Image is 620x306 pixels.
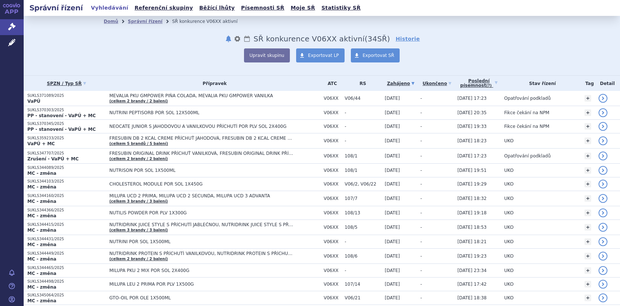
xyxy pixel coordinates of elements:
span: V06XX [323,282,341,287]
span: Exportovat LP [308,53,339,58]
button: Upravit skupinu [244,48,290,62]
span: NUTRINI PEPTISORB POR SOL 12X500ML [109,110,294,115]
a: detail [599,266,607,275]
a: Zahájeno [385,78,417,89]
p: SUKLS344103/2025 [27,179,106,184]
span: [DATE] 23:34 [457,268,487,273]
a: detail [599,152,607,160]
strong: VaPÚ [27,99,40,104]
span: UKO [504,254,514,259]
p: SUKLS344449/2025 [27,251,106,256]
a: Exportovat SŘ [351,48,400,62]
span: [DATE] 18:38 [457,295,487,300]
span: NUTRINI POR SOL 1X500ML [109,239,294,244]
span: - [420,124,422,129]
strong: MC - změna [27,242,56,247]
span: - [420,254,422,259]
span: NEOCATE JUNIOR S JAHODOVOU A VANILKOVOU PŘÍCHUTÍ POR PLV SOL 2X400G [109,124,294,129]
span: [DATE] [385,239,400,244]
strong: MC - změna [27,228,56,233]
span: MEVALIA PKU GMPOWER PIŇA COLADA, MEVALIA PKU GMPOWER VANILKA [109,93,294,98]
strong: MC - změna [27,213,56,218]
span: [DATE] 20:35 [457,110,487,115]
a: (celkem 3 brandy / 3 balení) [109,199,168,203]
span: - [420,138,422,143]
span: - [420,225,422,230]
span: V06XX [323,225,341,230]
a: detail [599,280,607,289]
span: [DATE] 19:18 [457,210,487,215]
a: detail [599,108,607,117]
span: [DATE] [385,181,400,187]
span: V06/2, V06/22 [345,181,381,187]
a: detail [599,136,607,145]
a: detail [599,208,607,217]
span: [DATE] [385,196,400,201]
span: 108/1 [345,168,381,173]
span: UKO [504,196,514,201]
a: Správní řízení [128,19,163,24]
span: 34 [367,34,377,43]
span: UKO [504,138,514,143]
p: SUKLS344089/2025 [27,165,106,170]
a: + [585,95,591,102]
span: - [420,153,422,159]
th: ATC [320,76,341,91]
p: SUKLS344465/2025 [27,265,106,271]
li: SŘ konkurence V06XX aktivní [172,16,247,27]
span: [DATE] 19:51 [457,168,487,173]
a: detail [599,252,607,261]
span: UKO [504,181,514,187]
span: UKO [504,168,514,173]
span: FRESUBIN ORIGINAL DRINK PŘÍCHUŤ VANILKOVÁ, FRESUBIN ORIGINAL DRINK PŘÍCHUŤ ČOKOLÁDOVÁ [109,151,294,156]
a: detail [599,194,607,203]
span: V06/21 [345,295,381,300]
span: UKO [504,295,514,300]
span: [DATE] 17:23 [457,153,487,159]
a: detail [599,166,607,175]
span: 107/7 [345,196,381,201]
span: V06XX [323,124,341,129]
th: Přípravek [106,76,320,91]
a: + [585,195,591,202]
strong: PP - stanovení - VaPÚ + MC [27,127,96,132]
span: Opatřování podkladů [504,96,551,101]
span: SŘ konkurence V06XX aktivní [254,34,365,43]
a: detail [599,237,607,246]
a: (celkem 2 brandy / 2 balení) [109,157,168,161]
a: Exportovat LP [296,48,345,62]
a: detail [599,293,607,302]
span: - [345,268,381,273]
a: Referenční skupiny [132,3,195,13]
a: (celkem 2 brandy / 2 balení) [109,99,168,103]
a: Statistiky SŘ [319,3,363,13]
span: 108/6 [345,254,381,259]
th: RS [341,76,381,91]
a: + [585,167,591,174]
p: SUKLS347707/2025 [27,151,106,156]
span: 107/14 [345,282,381,287]
span: V06/44 [345,96,381,101]
span: - [345,110,381,115]
span: ( SŘ) [365,34,390,43]
strong: Zrušení - VaPÚ + MC [27,156,79,161]
span: [DATE] [385,225,400,230]
a: + [585,123,591,130]
span: [DATE] [385,96,400,101]
span: V06XX [323,110,341,115]
span: V06XX [323,254,341,259]
span: - [420,181,422,187]
p: SUKLS345064/2025 [27,293,106,298]
span: UKO [504,225,514,230]
span: - [420,282,422,287]
p: SUKLS371089/2025 [27,93,106,98]
span: - [420,96,422,101]
span: NUTRIDRINK JUICE STYLE S PŘÍCHUTÍ JABLEČNOU, NUTRIDRINK JUICE STYLE S PŘÍCHUTÍ JAHODOVOU, NUTRIDR... [109,222,294,227]
a: + [585,210,591,216]
span: V06XX [323,168,341,173]
span: UKO [504,268,514,273]
a: Vyhledávání [89,3,131,13]
a: + [585,137,591,144]
span: Exportovat SŘ [363,53,394,58]
span: V06XX [323,96,341,101]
